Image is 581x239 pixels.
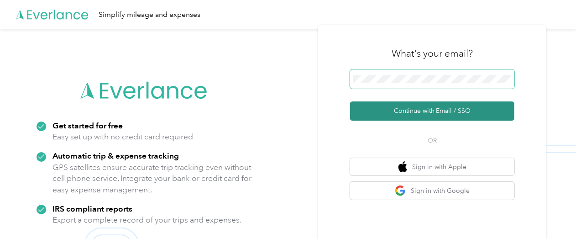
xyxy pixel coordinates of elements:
img: apple logo [398,161,408,173]
span: OR [416,136,448,145]
p: Export a complete record of your trips and expenses. [52,214,241,226]
p: Easy set up with no credit card required [52,131,193,143]
p: GPS satellites ensure accurate trip tracking even without cell phone service. Integrate your bank... [52,162,252,196]
img: google logo [395,185,406,197]
div: Simplify mileage and expenses [99,9,200,21]
button: Continue with Email / SSO [350,101,514,121]
strong: Get started for free [52,121,123,130]
button: apple logoSign in with Apple [350,158,514,176]
button: google logoSign in with Google [350,182,514,200]
strong: Automatic trip & expense tracking [52,151,179,160]
h3: What's your email? [392,47,473,60]
strong: IRS compliant reports [52,204,132,213]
